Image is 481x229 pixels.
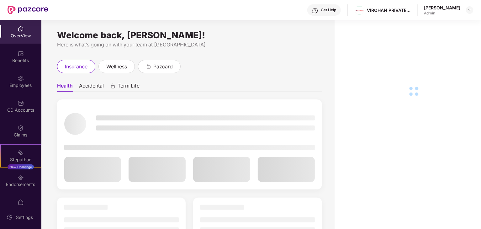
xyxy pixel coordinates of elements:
[57,33,322,38] div: Welcome back, [PERSON_NAME]!
[14,214,35,221] div: Settings
[321,8,336,13] div: Get Help
[18,100,24,106] img: svg+xml;base64,PHN2ZyBpZD0iQ0RfQWNjb3VudHMiIGRhdGEtbmFtZT0iQ0QgQWNjb3VudHMiIHhtbG5zPSJodHRwOi8vd3...
[424,11,460,16] div: Admin
[1,157,41,163] div: Stepathon
[79,83,104,92] span: Accidental
[312,8,318,14] img: svg+xml;base64,PHN2ZyBpZD0iSGVscC0zMngzMiIgeG1sbnM9Imh0dHA6Ly93d3cudzMub3JnLzIwMDAvc3ZnIiB3aWR0aD...
[146,63,151,69] div: animation
[18,199,24,205] img: svg+xml;base64,PHN2ZyBpZD0iTXlfT3JkZXJzIiBkYXRhLW5hbWU9Ik15IE9yZGVycyIgeG1sbnM9Imh0dHA6Ly93d3cudz...
[153,63,173,71] span: pazcard
[8,164,34,169] div: New Challenge
[106,63,127,71] span: wellness
[57,83,73,92] span: Health
[57,41,322,49] div: Here is what’s going on with your team at [GEOGRAPHIC_DATA]
[18,125,24,131] img: svg+xml;base64,PHN2ZyBpZD0iQ2xhaW0iIHhtbG5zPSJodHRwOi8vd3d3LnczLm9yZy8yMDAwL3N2ZyIgd2lkdGg9IjIwIi...
[467,8,472,13] img: svg+xml;base64,PHN2ZyBpZD0iRHJvcGRvd24tMzJ4MzIiIHhtbG5zPSJodHRwOi8vd3d3LnczLm9yZy8yMDAwL3N2ZyIgd2...
[355,7,364,14] img: Virohan%20logo%20(1).jpg
[367,7,411,13] div: VIROHAN PRIVATE LIMITED
[18,26,24,32] img: svg+xml;base64,PHN2ZyBpZD0iSG9tZSIgeG1sbnM9Imh0dHA6Ly93d3cudzMub3JnLzIwMDAvc3ZnIiB3aWR0aD0iMjAiIG...
[424,5,460,11] div: [PERSON_NAME]
[65,63,87,71] span: insurance
[18,51,24,57] img: svg+xml;base64,PHN2ZyBpZD0iQmVuZWZpdHMiIHhtbG5zPSJodHRwOi8vd3d3LnczLm9yZy8yMDAwL3N2ZyIgd2lkdGg9Ij...
[18,75,24,82] img: svg+xml;base64,PHN2ZyBpZD0iRW1wbG95ZWVzIiB4bWxucz0iaHR0cDovL3d3dy53My5vcmcvMjAwMC9zdmciIHdpZHRoPS...
[8,6,48,14] img: New Pazcare Logo
[118,83,140,92] span: Term Life
[110,83,116,89] div: animation
[7,214,13,221] img: svg+xml;base64,PHN2ZyBpZD0iU2V0dGluZy0yMHgyMCIgeG1sbnM9Imh0dHA6Ly93d3cudzMub3JnLzIwMDAvc3ZnIiB3aW...
[18,174,24,181] img: svg+xml;base64,PHN2ZyBpZD0iRW5kb3JzZW1lbnRzIiB4bWxucz0iaHR0cDovL3d3dy53My5vcmcvMjAwMC9zdmciIHdpZH...
[18,150,24,156] img: svg+xml;base64,PHN2ZyB4bWxucz0iaHR0cDovL3d3dy53My5vcmcvMjAwMC9zdmciIHdpZHRoPSIyMSIgaGVpZ2h0PSIyMC...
